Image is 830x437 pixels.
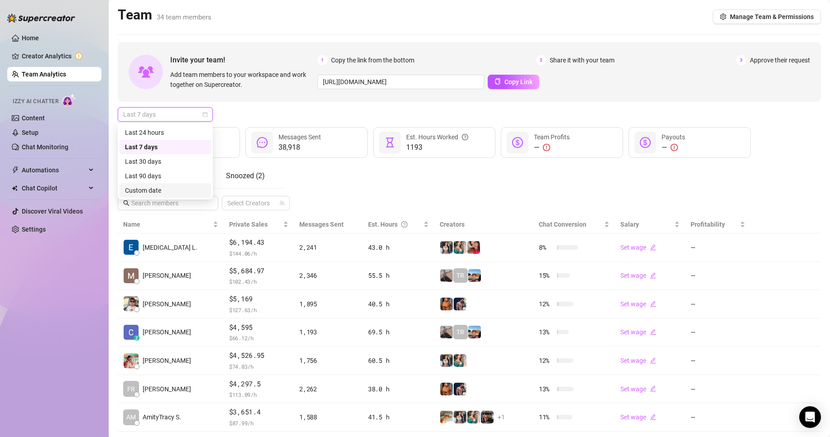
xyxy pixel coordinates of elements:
[650,329,656,335] span: edit
[124,268,139,283] img: Mariane Subia
[229,305,288,314] span: $ 127.63 /h
[368,242,429,252] div: 43.0 h
[454,354,466,367] img: Zaddy
[22,71,66,78] a: Team Analytics
[125,171,206,181] div: Last 90 days
[229,350,288,361] span: $4,526.95
[650,414,656,420] span: edit
[123,219,211,229] span: Name
[454,241,466,254] img: Zaddy
[620,328,656,336] a: Set wageedit
[650,357,656,364] span: edit
[22,208,83,215] a: Discover Viral Videos
[229,294,288,304] span: $5,169
[534,133,570,141] span: Team Profits
[368,356,429,366] div: 60.5 h
[539,221,586,228] span: Chat Conversion
[22,226,46,233] a: Settings
[467,241,480,254] img: Vanessa
[720,14,726,20] span: setting
[170,70,314,90] span: Add team members to your workspace and work together on Supercreator.
[650,272,656,279] span: edit
[299,356,357,366] div: 1,756
[279,200,285,206] span: team
[620,221,639,228] span: Salary
[125,142,206,152] div: Last 7 days
[118,216,224,233] th: Name
[278,133,321,141] span: Messages Sent
[143,242,197,252] span: [MEDICAL_DATA] L.
[440,411,453,423] img: Zac
[7,14,75,23] img: logo-BBDzfeDw.svg
[120,183,211,198] div: Custom date
[13,97,58,106] span: Izzy AI Chatter
[685,403,750,432] td: —
[650,385,656,392] span: edit
[488,75,539,89] button: Copy Link
[730,13,814,20] span: Manage Team & Permissions
[226,171,265,180] span: Snoozed ( 2 )
[134,335,139,341] div: z
[640,137,651,148] span: dollar-circle
[685,347,750,375] td: —
[368,412,429,422] div: 41.5 h
[229,379,288,389] span: $4,297.5
[123,200,130,206] span: search
[662,133,685,141] span: Payouts
[534,142,570,153] div: —
[257,137,268,148] span: message
[406,132,468,142] div: Est. Hours Worked
[22,49,94,63] a: Creator Analytics exclamation-circle
[468,326,481,338] img: Zach
[498,412,505,422] span: + 1
[120,169,211,183] div: Last 90 days
[157,13,211,21] span: 34 team members
[124,296,139,311] img: Rick Gino Tarce…
[481,411,494,423] img: Nathan
[671,144,678,151] span: exclamation-circle
[368,299,429,309] div: 40.5 h
[539,356,553,366] span: 12 %
[620,413,656,421] a: Set wageedit
[22,181,86,195] span: Chat Copilot
[440,383,453,395] img: JG
[456,271,464,280] span: TR
[512,137,523,148] span: dollar-circle
[143,299,191,309] span: [PERSON_NAME]
[620,385,656,393] a: Set wageedit
[713,9,821,24] button: Manage Team & Permissions
[229,221,268,228] span: Private Sales
[299,327,357,337] div: 1,193
[202,112,208,117] span: calendar
[440,269,453,282] img: LC
[620,244,656,251] a: Set wageedit
[539,242,553,252] span: 8 %
[440,298,453,310] img: JG
[440,326,453,338] img: LC
[368,271,429,280] div: 55.5 h
[22,163,86,177] span: Automations
[22,114,45,122] a: Content
[454,298,466,310] img: Axel
[662,142,685,153] div: —
[125,157,206,166] div: Last 30 days
[229,333,288,342] span: $ 66.12 /h
[120,125,211,140] div: Last 24 hours
[685,262,750,290] td: —
[299,271,357,280] div: 2,346
[456,327,464,337] span: TR
[539,384,553,394] span: 13 %
[12,166,19,174] span: thunderbolt
[143,271,191,280] span: [PERSON_NAME]
[331,55,414,65] span: Copy the link from the bottom
[229,418,288,427] span: $ 87.99 /h
[620,272,656,279] a: Set wageedit
[299,384,357,394] div: 2,262
[736,55,746,65] span: 3
[120,154,211,169] div: Last 30 days
[462,132,468,142] span: question-circle
[299,242,357,252] div: 2,241
[229,322,288,333] span: $4,595
[62,94,76,107] img: AI Chatter
[22,34,39,42] a: Home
